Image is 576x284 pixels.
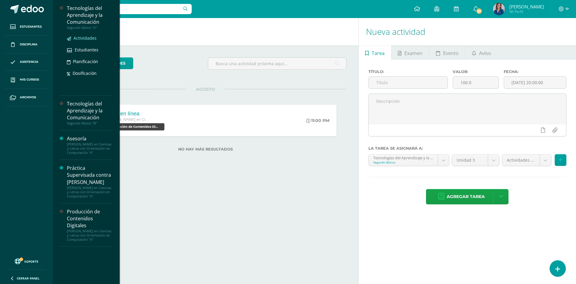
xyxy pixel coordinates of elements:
[443,46,459,60] span: Evento
[5,53,48,71] a: Asistencia
[67,135,112,155] a: Asesoría[PERSON_NAME] en Ciencias y Letras con Orientación en Computación "A"
[57,4,192,14] input: Busca un usuario...
[20,60,38,64] span: Asistencia
[20,77,39,82] span: Mis cursos
[67,35,112,41] a: Actividades
[67,100,112,121] div: Tecnologías del Aprendizaje y la Comunicación
[24,259,38,264] span: Soporte
[391,45,429,60] a: Examen
[509,9,544,14] span: Mi Perfil
[73,35,97,41] span: Actividades
[452,154,499,166] a: Unidad 3
[67,121,112,125] div: Segundo Básico "B"
[373,160,433,164] div: Segundo Básico
[479,46,491,60] span: Aviso
[493,3,505,15] img: 58f7532ee663a95d6a165ab39a81ea9b.png
[476,8,482,14] span: 81
[104,111,166,117] div: Curso en línea
[67,100,112,125] a: Tecnologías del Aprendizaje y la ComunicaciónSegundo Básico "B"
[457,154,483,166] span: Unidad 3
[368,69,448,74] label: Título:
[67,186,112,198] div: [PERSON_NAME] en Ciencias y Letras con Orientación en Computación "A"
[453,77,498,88] input: Puntos máximos
[67,70,112,77] a: Dosificación
[368,146,566,151] label: La tarea se asignará a:
[65,147,346,151] label: No hay más resultados
[447,189,485,204] span: Agregar tarea
[429,45,465,60] a: Evento
[67,208,112,242] a: Producción de Contenidos Digitales[PERSON_NAME] en Ciencias y Letras con Orientación en Computaci...
[504,69,566,74] label: Fecha:
[67,165,112,198] a: Práctica Supervisada contra [PERSON_NAME][PERSON_NAME] en Ciencias y Letras con Orientación en Co...
[20,24,42,29] span: Estudiantes
[73,59,98,64] span: Planificación
[507,154,535,166] span: Actividades (100.0%)
[20,42,37,47] span: Disciplina
[67,5,112,30] a: Tecnologías del Aprendizaje y la ComunicaciónSegundo Básico "A"
[67,26,112,30] div: Segundo Básico "A"
[67,58,112,65] a: Planificación
[5,36,48,53] a: Disciplina
[306,118,329,123] div: 11:00 PM
[67,135,112,142] div: Asesoría
[502,154,551,166] a: Actividades (100.0%)
[369,77,448,88] input: Título
[509,4,544,10] span: [PERSON_NAME]
[359,45,391,60] a: Tarea
[20,95,36,100] span: Archivos
[369,154,449,166] a: Tecnologías del Aprendizaje y la Comunicación 'A'Segundo Básico
[366,18,569,45] h1: Nueva actividad
[373,154,433,160] div: Tecnologías del Aprendizaje y la Comunicación 'A'
[60,18,351,45] h1: Actividades
[186,87,225,92] span: AGOSTO
[67,142,112,155] div: [PERSON_NAME] en Ciencias y Letras con Orientación en Computación "A"
[104,118,149,122] span: [PERSON_NAME] en Ciencias y Letras con Orientación en Computación
[17,276,40,280] span: Cerrar panel
[67,229,112,242] div: [PERSON_NAME] en Ciencias y Letras con Orientación en Computación "A"
[67,46,112,53] a: Estudiantes
[453,69,499,74] label: Valor:
[75,47,98,53] span: Estudiantes
[67,5,112,26] div: Tecnologías del Aprendizaje y la Comunicación
[104,123,164,130] span: Producción de Contenidos Digitales 'A'
[5,18,48,36] a: Estudiantes
[7,257,46,265] a: Soporte
[208,58,346,69] input: Busca una actividad próxima aquí...
[5,71,48,89] a: Mis cursos
[504,77,566,88] input: Fecha de entrega
[404,46,422,60] span: Examen
[5,89,48,106] a: Archivos
[67,208,112,229] div: Producción de Contenidos Digitales
[372,46,385,60] span: Tarea
[67,165,112,185] div: Práctica Supervisada contra [PERSON_NAME]
[73,70,97,76] span: Dosificación
[465,45,497,60] a: Aviso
